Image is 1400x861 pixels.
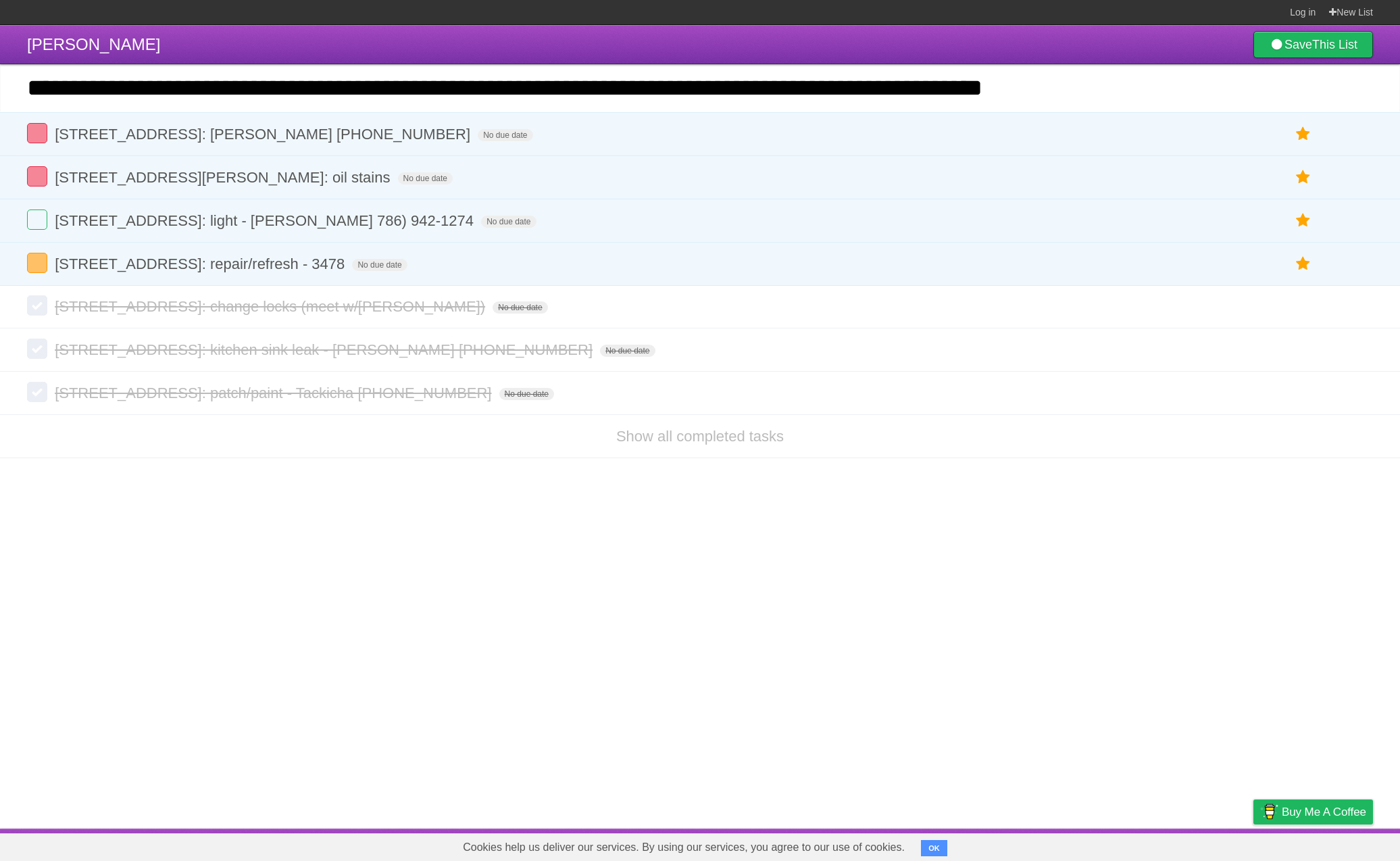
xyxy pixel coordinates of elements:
[27,295,47,316] label: Done
[1291,210,1316,232] label: Star task
[478,129,532,141] span: No due date
[616,428,784,445] a: Show all completed tasks
[27,166,47,187] label: Done
[55,255,348,272] span: [STREET_ADDRESS]: repair/refresh - 3478
[1288,832,1373,858] a: Suggest a feature
[449,834,918,861] span: Cookies help us deliver our services. By using our services, you agree to our use of cookies.
[1282,800,1366,824] span: Buy me a coffee
[55,169,393,186] span: [STREET_ADDRESS][PERSON_NAME]: oil stains
[1074,832,1102,858] a: About
[398,172,453,184] span: No due date
[600,345,655,357] span: No due date
[1190,832,1220,858] a: Terms
[1312,38,1357,51] b: This List
[27,210,47,230] label: Done
[493,301,547,314] span: No due date
[352,259,407,271] span: No due date
[55,126,474,143] span: [STREET_ADDRESS]: [PERSON_NAME] [PHONE_NUMBER]
[1291,253,1316,275] label: Star task
[27,339,47,359] label: Done
[55,385,495,401] span: [STREET_ADDRESS]: patch/paint - Tackicha [PHONE_NUMBER]
[27,123,47,143] label: Done
[499,388,554,400] span: No due date
[1291,166,1316,189] label: Star task
[1291,123,1316,145] label: Star task
[55,341,596,358] span: [STREET_ADDRESS]: kitchen sink leak - [PERSON_NAME] [PHONE_NUMBER]
[27,253,47,273] label: Done
[1236,832,1271,858] a: Privacy
[27,382,47,402] label: Done
[55,212,477,229] span: [STREET_ADDRESS]: light - [PERSON_NAME] 786) 942-1274
[1253,31,1373,58] a: SaveThis List
[1253,799,1373,825] a: Buy me a coffee
[1118,832,1173,858] a: Developers
[27,35,160,53] span: [PERSON_NAME]
[1260,800,1278,823] img: Buy me a coffee
[921,840,947,856] button: OK
[55,298,489,315] span: [STREET_ADDRESS]: change locks (meet w/[PERSON_NAME])
[481,216,536,228] span: No due date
